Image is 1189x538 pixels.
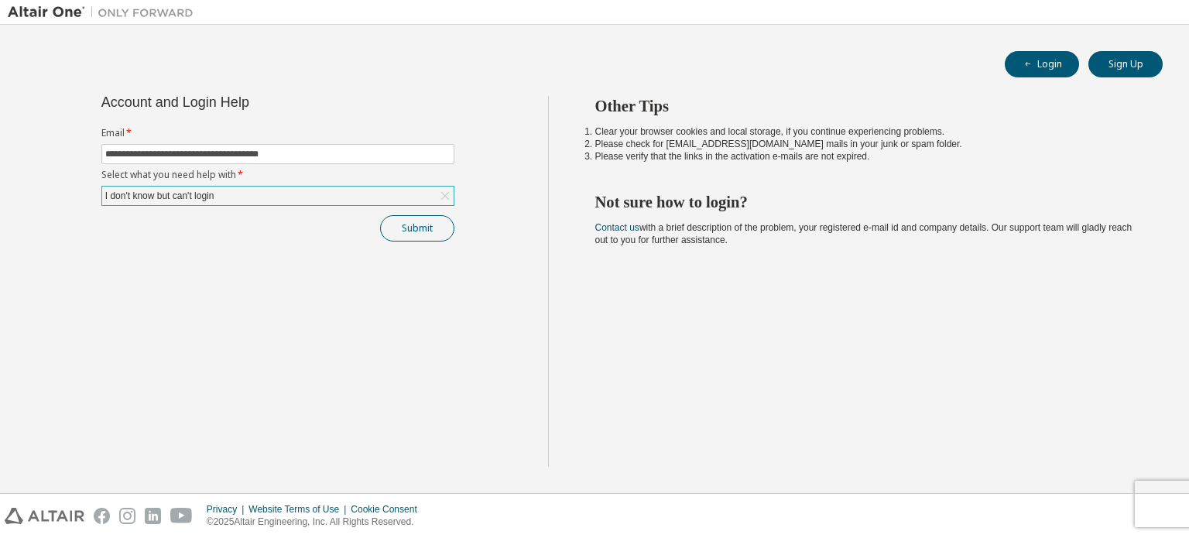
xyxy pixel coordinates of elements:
[595,192,1136,212] h2: Not sure how to login?
[595,222,1132,245] span: with a brief description of the problem, your registered e-mail id and company details. Our suppo...
[94,508,110,524] img: facebook.svg
[1005,51,1079,77] button: Login
[8,5,201,20] img: Altair One
[207,503,248,516] div: Privacy
[595,222,639,233] a: Contact us
[595,138,1136,150] li: Please check for [EMAIL_ADDRESS][DOMAIN_NAME] mails in your junk or spam folder.
[101,96,384,108] div: Account and Login Help
[145,508,161,524] img: linkedin.svg
[351,503,426,516] div: Cookie Consent
[248,503,351,516] div: Website Terms of Use
[1088,51,1163,77] button: Sign Up
[102,187,454,205] div: I don't know but can't login
[5,508,84,524] img: altair_logo.svg
[380,215,454,242] button: Submit
[119,508,135,524] img: instagram.svg
[103,187,217,204] div: I don't know but can't login
[595,125,1136,138] li: Clear your browser cookies and local storage, if you continue experiencing problems.
[101,127,454,139] label: Email
[595,150,1136,163] li: Please verify that the links in the activation e-mails are not expired.
[595,96,1136,116] h2: Other Tips
[170,508,193,524] img: youtube.svg
[207,516,427,529] p: © 2025 Altair Engineering, Inc. All Rights Reserved.
[101,169,454,181] label: Select what you need help with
